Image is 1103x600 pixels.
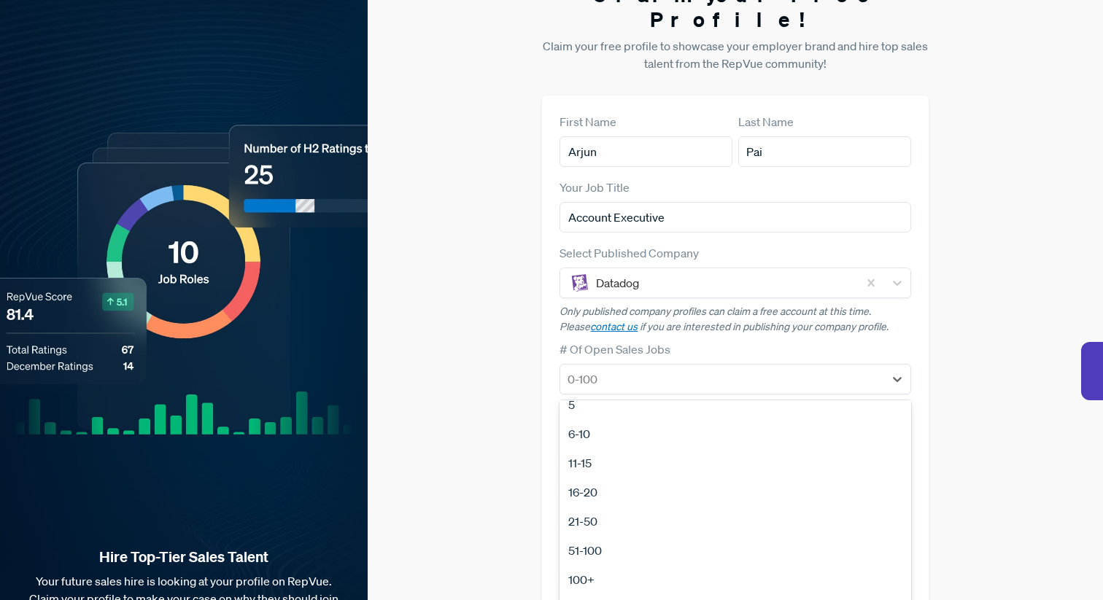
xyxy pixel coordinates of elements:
div: 21-50 [560,507,910,536]
img: Datadog [571,274,589,292]
input: Last Name [738,136,911,167]
div: 11-15 [560,448,910,478]
div: 16-20 [560,478,910,507]
div: 100+ [560,565,910,594]
label: Last Name [738,113,794,130]
label: First Name [560,113,616,130]
label: Select Published Company [560,244,699,262]
div: 6-10 [560,419,910,448]
a: contact us [590,320,638,333]
div: 5 [560,390,910,419]
strong: Hire Top-Tier Sales Talent [23,548,344,566]
input: Title [560,202,910,233]
input: First Name [560,136,732,167]
div: 51-100 [560,536,910,565]
label: Your Job Title [560,179,630,196]
p: Only published company profiles can claim a free account at this time. Please if you are interest... [560,304,910,335]
p: Claim your free profile to showcase your employer brand and hire top sales talent from the RepVue... [542,37,928,72]
label: # Of Open Sales Jobs [560,340,670,358]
